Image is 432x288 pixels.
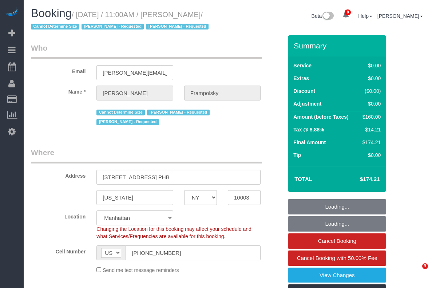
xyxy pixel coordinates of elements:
[31,147,262,163] legend: Where
[293,139,326,146] label: Final Amount
[293,126,324,133] label: Tax @ 8.88%
[4,7,19,17] img: Automaid Logo
[25,86,91,95] label: Name *
[293,62,312,69] label: Service
[360,126,381,133] div: $14.21
[294,42,383,50] h3: Summary
[25,210,91,220] label: Location
[312,13,334,19] a: Beta
[293,87,315,95] label: Discount
[103,267,179,273] span: Send me text message reminders
[82,24,144,29] span: [PERSON_NAME] - Requested
[345,9,351,15] span: 8
[147,110,209,115] span: [PERSON_NAME] - Requested
[338,176,380,182] h4: $174.21
[377,13,423,19] a: [PERSON_NAME]
[25,65,91,75] label: Email
[31,11,211,31] small: / [DATE] / 11:00AM / [PERSON_NAME]
[293,151,301,159] label: Tip
[31,43,262,59] legend: Who
[288,250,386,266] a: Cancel Booking with 50.00% Fee
[288,268,386,283] a: View Changes
[339,7,353,23] a: 8
[293,100,321,107] label: Adjustment
[407,263,425,281] iframe: Intercom live chat
[96,190,173,205] input: City
[293,113,348,121] label: Amount (before Taxes)
[297,255,377,261] span: Cancel Booking with 50.00% Fee
[126,245,261,260] input: Cell Number
[96,110,145,115] span: Cannot Determine Size
[293,75,309,82] label: Extras
[422,263,428,269] span: 3
[360,151,381,159] div: $0.00
[360,62,381,69] div: $0.00
[360,75,381,82] div: $0.00
[288,233,386,249] a: Cancel Booking
[96,65,173,80] input: Email
[25,245,91,255] label: Cell Number
[96,86,173,100] input: First Name
[294,176,312,182] strong: Total
[146,24,208,29] span: [PERSON_NAME] - Requested
[228,190,261,205] input: Zip Code
[31,24,79,29] span: Cannot Determine Size
[360,87,381,95] div: ($0.00)
[358,13,372,19] a: Help
[360,113,381,121] div: $160.00
[96,119,159,125] span: [PERSON_NAME] - Requested
[322,12,334,21] img: New interface
[96,226,251,239] span: Changing the Location for this booking may affect your schedule and what Services/Frequencies are...
[184,86,261,100] input: Last Name
[360,139,381,146] div: $174.21
[31,7,72,20] span: Booking
[25,170,91,179] label: Address
[360,100,381,107] div: $0.00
